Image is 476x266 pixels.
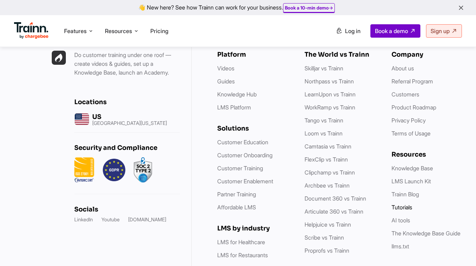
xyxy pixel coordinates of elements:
img: GDPR.png [103,157,125,183]
h6: Platform [217,51,290,58]
a: Trainn Blog [392,191,419,198]
p: [GEOGRAPHIC_DATA][US_STATE] [92,121,167,126]
a: Articulate 360 vs Trainn [305,208,363,215]
h6: Company [392,51,465,58]
a: AI tools [392,217,410,224]
a: Partner Training [217,191,256,198]
img: Trainn | everything under one roof [52,51,66,65]
p: Do customer training under one roof — create videos & guides, set up a Knowledge Base, launch an ... [74,51,180,77]
a: LMS for Healthcare [217,239,265,246]
a: Customer Training [217,165,263,172]
a: Knowledge Base [392,165,433,172]
img: Trainn Logo [14,22,49,39]
a: Product Roadmap [392,104,436,111]
a: LearnUpon vs Trainn [305,91,356,98]
a: Guides [217,78,235,85]
a: Customer Enablement [217,178,273,185]
a: Sign up [426,24,462,38]
img: us headquarters [74,112,89,127]
a: Camtasia vs Trainn [305,143,351,150]
a: Videos [217,65,234,72]
a: Tango vs Trainn [305,117,343,124]
h6: Security and Compliance [74,144,180,152]
a: Customer Onboarding [217,152,273,159]
a: [DOMAIN_NAME] [128,216,166,223]
img: soc2 [134,157,152,183]
span: Book a demo [375,27,408,34]
span: Sign up [431,27,450,34]
h6: LMS by industry [217,224,290,232]
a: Book a 10-min demo→ [285,5,333,11]
a: Scribe vs Trainn [305,234,344,241]
h6: Solutions [217,125,290,132]
a: FlexClip vs Trainn [305,156,348,163]
a: Document 360 vs Trainn [305,195,366,202]
span: Log in [345,27,361,34]
a: Helpjuice vs Trainn [305,221,351,228]
a: Knowledge Hub [217,91,257,98]
a: Youtube [101,216,120,223]
span: Features [64,27,87,35]
a: WorkRamp vs Trainn [305,104,355,111]
a: Clipchamp vs Trainn [305,169,355,176]
iframe: Chat Widget [441,232,476,266]
a: LMS Platform [217,104,251,111]
a: Skilljar vs Trainn [305,65,343,72]
a: Northpass vs Trainn [305,78,354,85]
a: Terms of Usage [392,130,431,137]
img: ISO [74,157,94,183]
a: Privacy Policy [392,117,426,124]
a: Log in [332,25,365,37]
a: The Knowledge Base Guide [392,230,461,237]
span: Resources [105,27,132,35]
h6: US [92,113,167,121]
a: Proprofs vs Trainn [305,247,349,254]
a: Pricing [150,27,168,34]
a: About us [392,65,414,72]
a: Affordable LMS [217,204,256,211]
h6: The World vs Trainn [305,51,378,58]
a: llms.txt [392,243,409,250]
a: Archbee vs Trainn [305,182,350,189]
a: Customers [392,91,419,98]
div: 👋 New here? See how Trainn can work for your business. [4,4,472,11]
a: Loom vs Trainn [305,130,343,137]
a: LinkedIn [74,216,93,223]
a: Customer Education [217,139,268,146]
a: Tutorials [392,204,412,211]
h6: Locations [74,98,180,106]
a: Book a demo [370,24,420,38]
a: LMS for Restaurants [217,252,268,259]
h6: Resources [392,151,465,158]
b: Book a 10-min demo [285,5,329,11]
a: LMS Launch Kit [392,178,431,185]
a: Referral Program [392,78,433,85]
h6: Socials [74,205,180,213]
